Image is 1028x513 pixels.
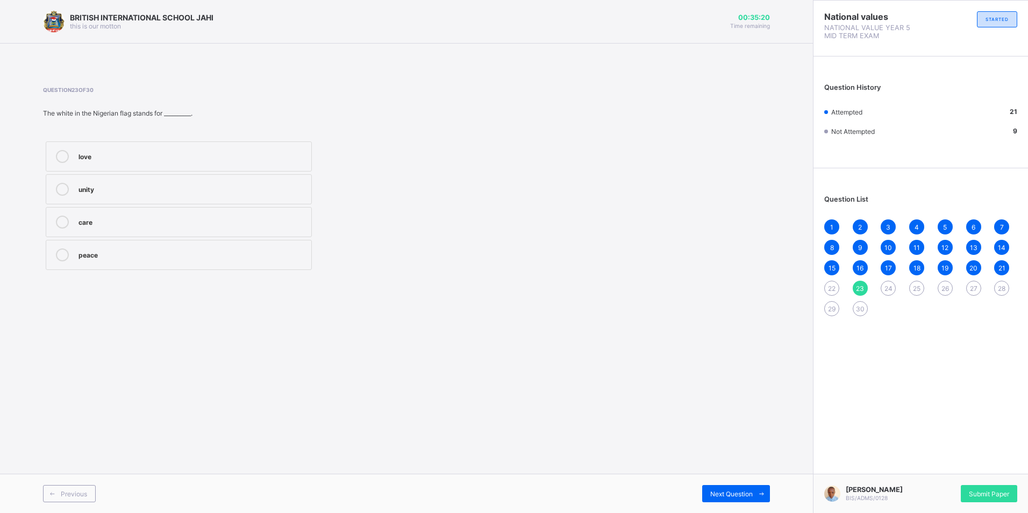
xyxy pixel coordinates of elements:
[824,83,881,91] span: Question History
[43,87,496,93] span: Question 23 of 30
[884,244,892,252] span: 10
[884,284,893,293] span: 24
[858,244,862,252] span: 9
[913,284,920,293] span: 25
[70,22,121,30] span: this is our motton
[886,223,890,231] span: 3
[1013,127,1017,135] b: 9
[824,195,868,203] span: Question List
[846,495,888,501] span: BIS/ADMS/0128
[78,216,306,226] div: care
[78,248,306,259] div: peace
[829,264,836,272] span: 15
[43,109,496,117] div: The white in the Nigerian flag stands for __________.
[972,223,975,231] span: 6
[828,305,836,313] span: 29
[913,264,920,272] span: 18
[998,244,1005,252] span: 14
[730,13,770,22] span: 00:35:20
[831,127,875,136] span: Not Attempted
[943,223,947,231] span: 5
[61,490,87,498] span: Previous
[970,244,977,252] span: 13
[830,244,834,252] span: 8
[831,108,862,116] span: Attempted
[78,183,306,194] div: unity
[78,150,306,161] div: love
[824,24,921,40] span: NATIONAL VALUE YEAR 5 MID TERM EXAM
[70,13,213,22] span: BRITISH INTERNATIONAL SCHOOL JAHI
[998,264,1005,272] span: 21
[1010,108,1017,116] b: 21
[915,223,919,231] span: 4
[830,223,833,231] span: 1
[730,23,770,29] span: Time remaining
[969,490,1009,498] span: Submit Paper
[856,284,864,293] span: 23
[856,305,865,313] span: 30
[846,486,903,494] span: [PERSON_NAME]
[856,264,863,272] span: 16
[970,284,977,293] span: 27
[941,264,948,272] span: 19
[969,264,977,272] span: 20
[824,11,921,22] span: National values
[941,244,948,252] span: 12
[885,264,892,272] span: 17
[941,284,949,293] span: 26
[1000,223,1004,231] span: 7
[998,284,1005,293] span: 28
[828,284,836,293] span: 22
[913,244,920,252] span: 11
[986,17,1009,22] span: STARTED
[710,490,753,498] span: Next Question
[858,223,862,231] span: 2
